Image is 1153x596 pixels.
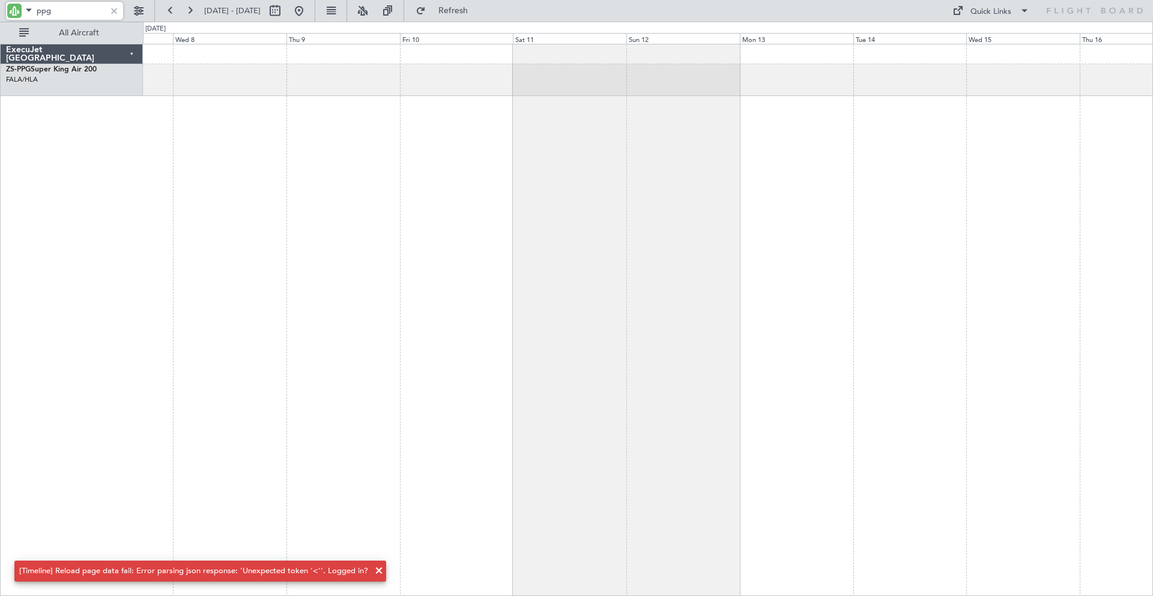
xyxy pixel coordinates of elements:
button: Refresh [410,1,482,20]
div: Mon 13 [740,33,853,44]
div: Wed 15 [966,33,1080,44]
span: [DATE] - [DATE] [204,5,261,16]
button: Quick Links [946,1,1035,20]
button: All Aircraft [13,23,130,43]
div: Tue 14 [853,33,967,44]
a: ZS-PPGSuper King Air 200 [6,66,97,73]
span: Refresh [428,7,479,15]
div: Fri 10 [400,33,513,44]
div: [DATE] [145,24,166,34]
div: Sat 11 [513,33,626,44]
div: Sun 12 [626,33,740,44]
span: ZS-PPG [6,66,31,73]
div: [Timeline] Reload page data fail: Error parsing json response: 'Unexpected token '<''. Logged in? [19,565,368,577]
a: FALA/HLA [6,75,38,84]
input: A/C (Reg. or Type) [37,2,106,20]
div: Thu 9 [286,33,400,44]
span: All Aircraft [31,29,127,37]
div: Quick Links [970,6,1011,18]
div: Wed 8 [173,33,286,44]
